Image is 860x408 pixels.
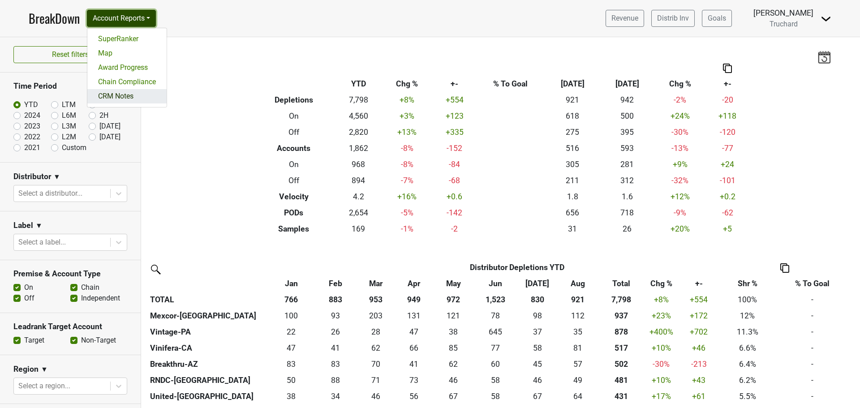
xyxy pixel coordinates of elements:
[434,310,472,322] div: 121
[645,356,678,372] td: -30 %
[654,108,705,124] td: +24 %
[474,388,516,404] td: 58.08
[775,292,849,308] td: -
[598,308,645,324] th: 936.520
[680,358,718,370] div: -213
[148,308,268,324] th: Mexcor-[GEOGRAPHIC_DATA]
[382,92,433,108] td: +8 %
[645,275,678,292] th: Chg %: activate to sort column ascending
[545,76,600,92] th: [DATE]
[654,172,705,189] td: -32 %
[516,356,559,372] td: 45.25
[519,342,556,354] div: 58
[598,388,645,404] th: 430.550
[268,292,314,308] th: 766
[680,391,718,402] div: +61
[62,142,86,153] label: Custom
[706,108,749,124] td: +118
[545,172,600,189] td: 211
[315,356,357,372] td: 83.332
[519,310,556,322] div: 98
[432,292,474,308] th: 972
[516,372,559,388] td: 46.251
[395,340,432,356] td: 66.333
[24,132,40,142] label: 2022
[252,189,336,205] th: Velocity
[252,108,336,124] th: On
[148,324,268,340] th: Vintage-PA
[359,342,393,354] div: 62
[519,326,556,338] div: 37
[559,308,598,324] td: 111.76
[148,356,268,372] th: Breakthru-AZ
[477,391,514,402] div: 58
[335,221,382,237] td: 169
[645,372,678,388] td: +10 %
[397,358,430,370] div: 41
[753,7,813,19] div: [PERSON_NAME]
[654,189,705,205] td: +12 %
[598,324,645,340] th: 877.650
[474,324,516,340] td: 645
[680,326,718,338] div: +702
[433,221,476,237] td: -2
[680,342,718,354] div: +46
[432,340,474,356] td: 84.75
[775,324,849,340] td: -
[775,308,849,324] td: -
[268,340,314,356] td: 47
[13,322,127,331] h3: Leadrank Target Account
[598,292,645,308] th: 7,798
[395,372,432,388] td: 73.249
[335,108,382,124] td: 4,560
[315,372,357,388] td: 88.2
[87,46,167,60] a: Map
[335,205,382,221] td: 2,654
[434,342,472,354] div: 85
[560,358,595,370] div: 57
[99,121,120,132] label: [DATE]
[706,221,749,237] td: +5
[357,275,395,292] th: Mar: activate to sort column ascending
[62,99,76,110] label: LTM
[474,372,516,388] td: 57.666
[775,388,849,404] td: -
[600,76,654,92] th: [DATE]
[600,310,643,322] div: 937
[545,92,600,108] td: 921
[382,124,433,140] td: +13 %
[315,292,357,308] th: 883
[545,221,600,237] td: 31
[317,374,354,386] div: 88
[433,124,476,140] td: +335
[598,275,645,292] th: Total: activate to sort column ascending
[433,92,476,108] td: +554
[359,374,393,386] div: 71
[315,388,357,404] td: 34
[560,374,595,386] div: 49
[433,76,476,92] th: +-
[434,374,472,386] div: 46
[545,205,600,221] td: 656
[432,308,474,324] td: 121.1
[654,92,705,108] td: -2 %
[474,308,516,324] td: 78.49
[706,172,749,189] td: -101
[474,340,516,356] td: 76.667
[252,221,336,237] th: Samples
[600,342,643,354] div: 517
[24,282,33,293] label: On
[359,358,393,370] div: 70
[268,324,314,340] td: 22.33
[433,108,476,124] td: +123
[13,46,127,63] button: Reset filters
[359,310,393,322] div: 203
[600,140,654,156] td: 593
[317,310,354,322] div: 93
[397,342,430,354] div: 66
[317,391,354,402] div: 34
[434,391,472,402] div: 67
[706,76,749,92] th: +-
[545,189,600,205] td: 1.8
[87,60,167,75] a: Award Progress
